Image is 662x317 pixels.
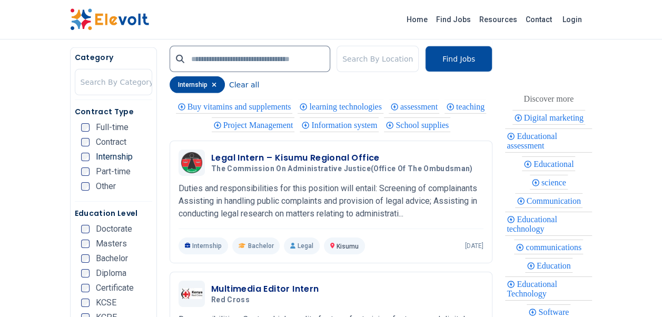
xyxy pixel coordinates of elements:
input: Contract [81,138,90,146]
input: Doctorate [81,225,90,233]
p: Legal [284,237,319,254]
span: Internship [96,153,133,161]
span: Project Management [223,121,297,130]
div: Information system [300,117,379,132]
span: teaching [456,102,488,111]
span: Kisumu [337,243,359,250]
div: science [530,175,568,190]
span: Other [96,182,116,191]
span: Digital marketing [524,113,587,122]
input: Bachelor [81,254,90,263]
div: Buy vitamins and supplements [176,99,293,114]
p: Internship [179,237,229,254]
a: Find Jobs [432,11,475,28]
input: KCSE [81,299,90,307]
img: Elevolt [70,8,149,31]
span: Educational [533,160,577,169]
div: Education [525,258,572,273]
span: Red cross [211,295,250,305]
span: Masters [96,240,127,248]
div: teaching [444,99,486,114]
span: The Commission on Administrative Justice(Office of the Ombudsman) [211,164,473,174]
span: KCSE [96,299,116,307]
h3: Legal Intern – Kisumu Regional Office [211,152,477,164]
div: These are topics related to the article that might interest you [523,92,574,106]
div: learning technologies [298,99,383,114]
span: Bachelor [248,242,273,250]
p: Duties and responsibilities for this position will entail: Screening of complainants Assisting in... [179,182,483,220]
input: Diploma [81,269,90,278]
span: Educational technology [507,215,557,233]
span: School supplies [396,121,452,130]
h5: Category [75,52,152,63]
span: Software [538,308,572,316]
input: Certificate [81,284,90,292]
span: learning technologies [309,102,384,111]
h5: Education Level [75,208,152,219]
img: The Commission on Administrative Justice(Office of the Ombudsman) [181,152,202,173]
iframe: Chat Widget [609,266,662,317]
a: Contact [521,11,556,28]
div: communications [514,240,583,254]
div: Digital marketing [512,110,585,125]
a: Resources [475,11,521,28]
a: Home [402,11,432,28]
img: Red cross [181,288,202,300]
span: Diploma [96,269,126,278]
span: communications [526,243,585,252]
p: [DATE] [465,242,483,250]
span: Contract [96,138,126,146]
div: Educational assessment [505,128,592,153]
span: Certificate [96,284,134,292]
span: Educational assessment [507,132,557,150]
a: The Commission on Administrative Justice(Office of the Ombudsman)Legal Intern – Kisumu Regional O... [179,150,483,254]
span: Part-time [96,167,131,176]
span: Full-time [96,123,129,132]
span: Buy vitamins and supplements [187,102,294,111]
input: Part-time [81,167,90,176]
h3: Multimedia Editor Intern [211,283,319,295]
div: Educational technology [505,212,592,236]
input: Internship [81,153,90,161]
div: Communication [515,193,582,208]
button: Clear all [229,76,259,93]
span: Information system [311,121,380,130]
div: Educational Technology [505,276,592,301]
span: Bachelor [96,254,128,263]
div: School supplies [384,117,450,132]
div: internship [170,76,225,93]
span: assessment [400,102,441,111]
span: Educational Technology [507,280,557,298]
div: assessment [389,99,439,114]
span: Communication [527,196,584,205]
input: Full-time [81,123,90,132]
input: Other [81,182,90,191]
h5: Contract Type [75,106,152,117]
div: Project Management [212,117,295,132]
button: Find Jobs [425,46,492,72]
span: science [541,178,569,187]
div: Educational [522,156,575,171]
span: Doctorate [96,225,132,233]
a: Login [556,9,588,30]
span: Education [537,261,574,270]
input: Masters [81,240,90,248]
